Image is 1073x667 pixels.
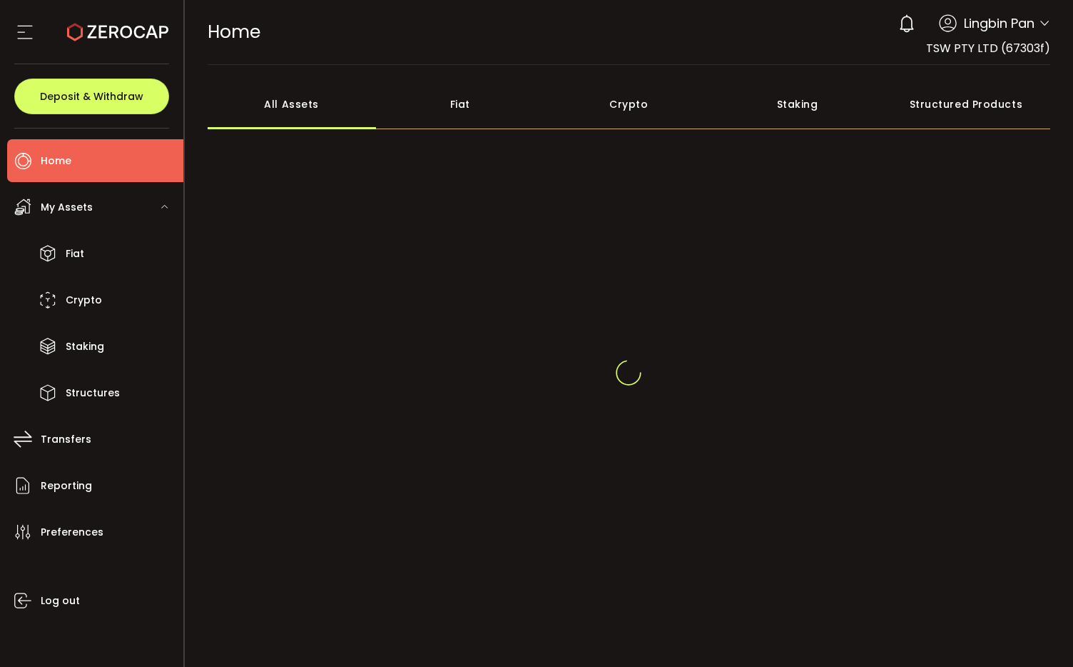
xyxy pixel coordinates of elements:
[41,476,92,496] span: Reporting
[713,79,881,129] div: Staking
[882,79,1050,129] div: Structured Products
[41,522,103,543] span: Preferences
[66,336,104,357] span: Staking
[41,429,91,450] span: Transfers
[544,79,713,129] div: Crypto
[964,14,1034,33] span: Lingbin Pan
[926,40,1050,56] span: TSW PTY LTD (67303f)
[208,19,260,44] span: Home
[66,244,84,264] span: Fiat
[208,79,376,129] div: All Assets
[66,290,102,311] span: Crypto
[14,79,169,114] button: Deposit & Withdraw
[41,197,93,218] span: My Assets
[41,151,71,171] span: Home
[40,91,143,101] span: Deposit & Withdraw
[41,591,80,611] span: Log out
[66,383,120,403] span: Structures
[376,79,544,129] div: Fiat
